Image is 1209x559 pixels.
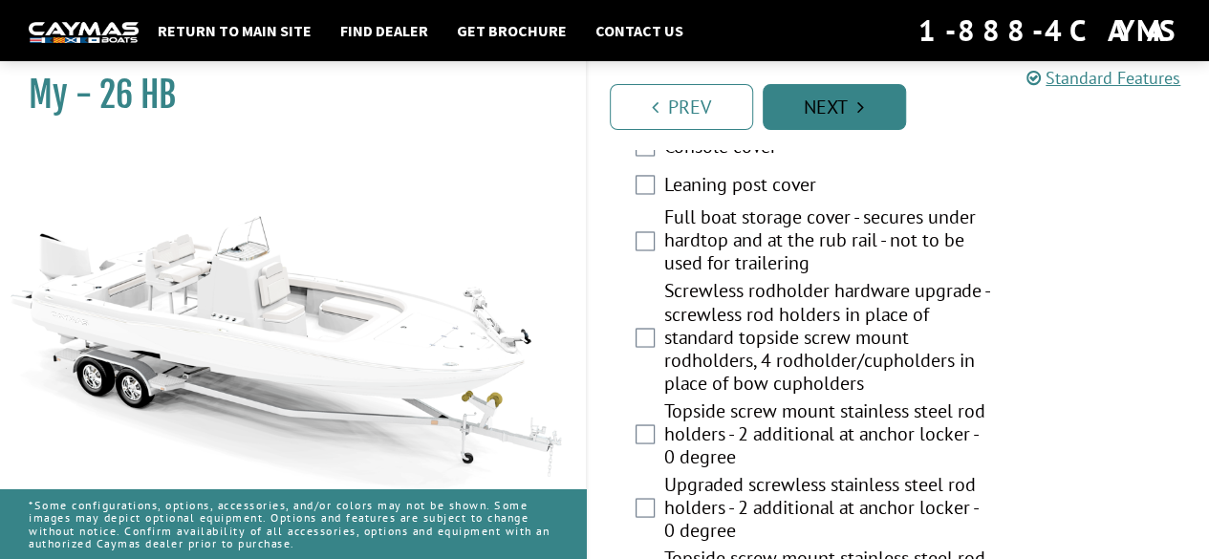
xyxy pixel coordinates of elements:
[664,205,991,279] label: Full boat storage cover - secures under hardtop and at the rub rail - not to be used for trailering
[29,489,557,559] p: *Some configurations, options, accessories, and/or colors may not be shown. Some images may depic...
[29,74,538,117] h1: My - 26 HB
[1026,67,1180,89] a: Standard Features
[586,18,693,43] a: Contact Us
[664,398,991,472] label: Topside screw mount stainless steel rod holders - 2 additional at anchor locker - 0 degree
[763,84,906,130] a: Next
[610,84,753,130] a: Prev
[664,173,991,201] label: Leaning post cover
[29,22,139,42] img: white-logo-c9c8dbefe5ff5ceceb0f0178aa75bf4bb51f6bca0971e226c86eb53dfe498488.png
[447,18,576,43] a: Get Brochure
[148,18,321,43] a: Return to main site
[918,10,1180,52] div: 1-888-4CAYMAS
[664,472,991,546] label: Upgraded screwless stainless steel rod holders - 2 additional at anchor locker - 0 degree
[664,279,991,398] label: Screwless rodholder hardware upgrade - screwless rod holders in place of standard topside screw m...
[331,18,438,43] a: Find Dealer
